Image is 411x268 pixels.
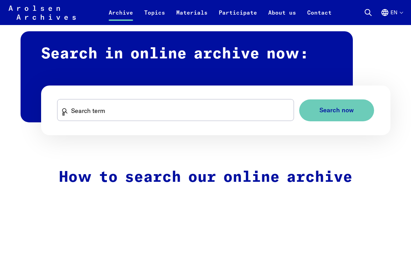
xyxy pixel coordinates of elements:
[103,4,337,21] nav: Primary
[302,8,337,25] a: Contact
[171,8,213,25] a: Materials
[103,8,139,25] a: Archive
[381,8,403,25] button: English, language selection
[263,8,302,25] a: About us
[58,169,353,187] h2: How to search our online archive
[139,8,171,25] a: Topics
[213,8,263,25] a: Participate
[319,107,354,114] span: Search now
[21,31,353,122] h2: Search in online archive now:
[299,99,374,121] button: Search now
